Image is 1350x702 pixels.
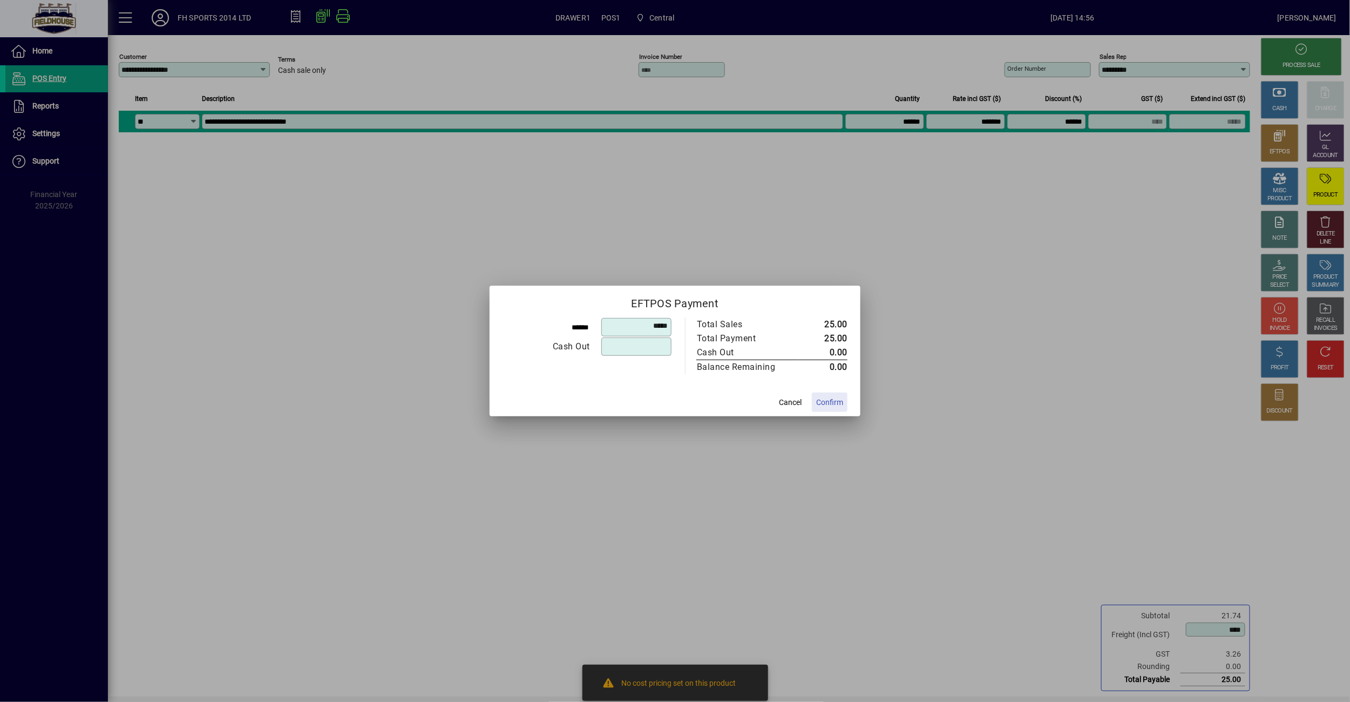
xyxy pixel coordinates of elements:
[490,286,860,317] h2: EFTPOS Payment
[798,360,847,375] td: 0.00
[816,397,843,408] span: Confirm
[773,393,808,412] button: Cancel
[697,346,788,359] div: Cash Out
[696,332,798,346] td: Total Payment
[779,397,802,408] span: Cancel
[798,332,847,346] td: 25.00
[697,361,788,374] div: Balance Remaining
[696,318,798,332] td: Total Sales
[798,318,847,332] td: 25.00
[798,346,847,360] td: 0.00
[812,393,847,412] button: Confirm
[503,340,590,353] div: Cash Out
